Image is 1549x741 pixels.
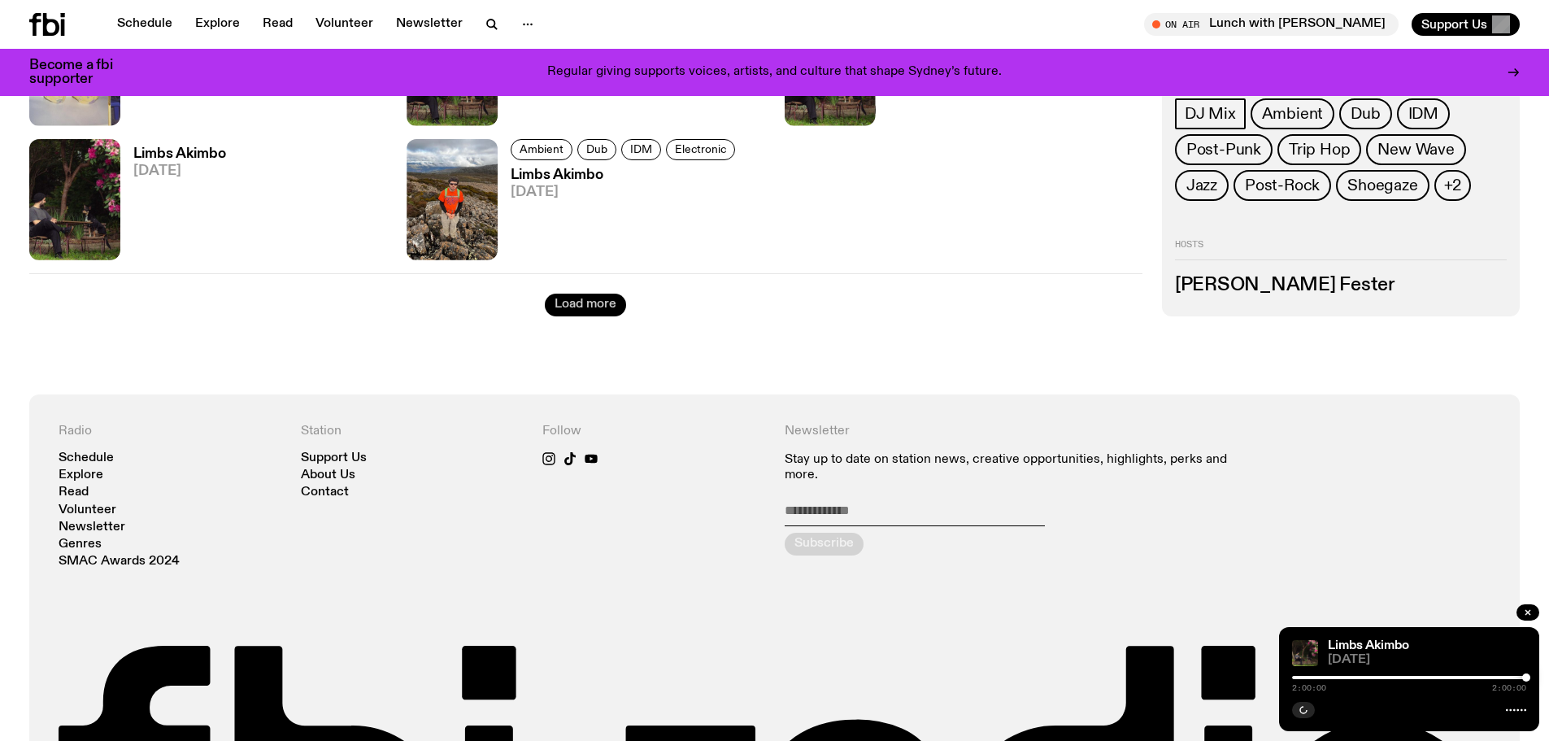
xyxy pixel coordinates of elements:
[1408,105,1438,123] span: IDM
[301,469,355,482] a: About Us
[785,452,1249,483] p: Stay up to date on station news, creative opportunities, highlights, perks and more.
[133,147,226,161] h3: Limbs Akimbo
[1277,134,1361,165] a: Trip Hop
[1434,170,1472,201] button: +2
[29,139,120,260] img: Jackson sits at an outdoor table, legs crossed and gazing at a black and brown dog also sitting a...
[542,424,765,439] h4: Follow
[59,538,102,551] a: Genres
[133,164,226,178] span: [DATE]
[59,504,116,517] a: Volunteer
[386,13,472,36] a: Newsletter
[1175,170,1229,201] a: Jazz
[675,143,726,155] span: Electronic
[29,59,133,86] h3: Become a fbi supporter
[1186,177,1217,194] span: Jazz
[59,469,103,482] a: Explore
[1251,98,1335,129] a: Ambient
[1421,17,1487,32] span: Support Us
[547,65,1002,80] p: Regular giving supports voices, artists, and culture that shape Sydney’s future.
[511,139,572,160] a: Ambient
[785,533,864,556] button: Subscribe
[511,168,740,182] h3: Limbs Akimbo
[621,139,661,160] a: IDM
[1175,276,1507,294] h3: [PERSON_NAME] Fester
[1175,98,1246,129] a: DJ Mix
[785,424,1249,439] h4: Newsletter
[586,143,607,155] span: Dub
[1339,98,1391,129] a: Dub
[306,13,383,36] a: Volunteer
[498,168,740,260] a: Limbs Akimbo[DATE]
[1336,170,1429,201] a: Shoegaze
[1144,13,1399,36] button: On AirLunch with [PERSON_NAME]
[1444,177,1462,194] span: +2
[630,143,652,155] span: IDM
[1175,134,1273,165] a: Post-Punk
[301,424,524,439] h4: Station
[59,452,114,464] a: Schedule
[301,452,367,464] a: Support Us
[666,139,735,160] a: Electronic
[1412,13,1520,36] button: Support Us
[59,424,281,439] h4: Radio
[545,294,626,316] button: Load more
[1175,240,1507,259] h2: Hosts
[1347,177,1417,194] span: Shoegaze
[1328,639,1409,652] a: Limbs Akimbo
[253,13,302,36] a: Read
[1366,134,1465,165] a: New Wave
[520,143,563,155] span: Ambient
[1397,98,1450,129] a: IDM
[59,486,89,499] a: Read
[1292,684,1326,692] span: 2:00:00
[1289,141,1350,159] span: Trip Hop
[107,13,182,36] a: Schedule
[1351,105,1380,123] span: Dub
[1234,170,1331,201] a: Post-Rock
[185,13,250,36] a: Explore
[1377,141,1454,159] span: New Wave
[577,139,616,160] a: Dub
[1262,105,1324,123] span: Ambient
[511,185,740,199] span: [DATE]
[1185,105,1236,123] span: DJ Mix
[1245,177,1320,194] span: Post-Rock
[1328,654,1526,666] span: [DATE]
[301,486,349,499] a: Contact
[1186,141,1261,159] span: Post-Punk
[59,521,125,534] a: Newsletter
[1492,684,1526,692] span: 2:00:00
[59,556,180,568] a: SMAC Awards 2024
[1292,640,1318,666] img: Jackson sits at an outdoor table, legs crossed and gazing at a black and brown dog also sitting a...
[120,147,226,260] a: Limbs Akimbo[DATE]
